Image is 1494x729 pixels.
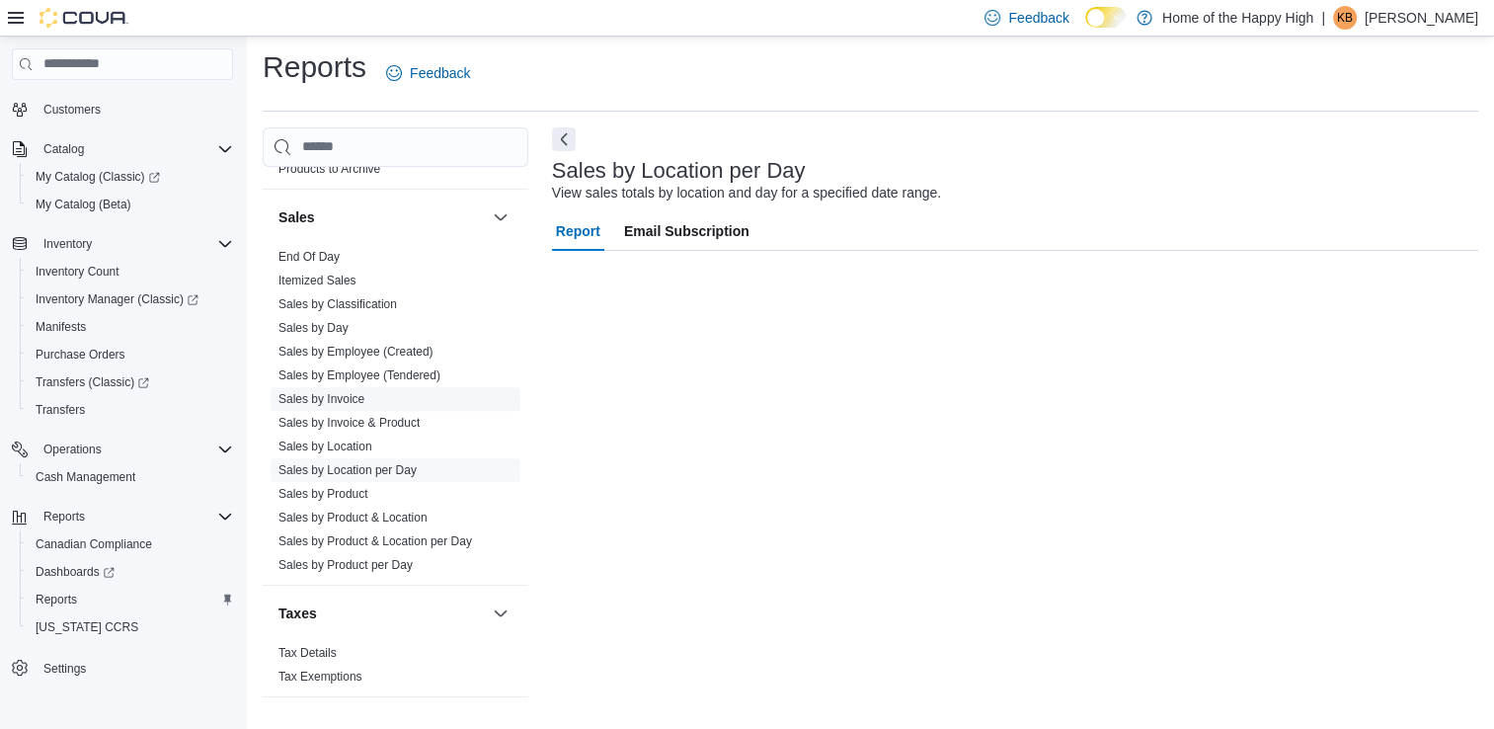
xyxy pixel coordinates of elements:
[1321,6,1325,30] p: |
[278,368,440,382] a: Sales by Employee (Tendered)
[36,469,135,485] span: Cash Management
[20,558,241,586] a: Dashboards
[263,245,528,585] div: Sales
[263,47,366,87] h1: Reports
[36,319,86,335] span: Manifests
[36,438,233,461] span: Operations
[28,343,233,366] span: Purchase Orders
[552,159,806,183] h3: Sales by Location per Day
[28,588,233,611] span: Reports
[278,511,428,525] a: Sales by Product & Location
[28,165,168,189] a: My Catalog (Classic)
[4,135,241,163] button: Catalog
[28,615,146,639] a: [US_STATE] CCRS
[20,396,241,424] button: Transfers
[28,315,94,339] a: Manifests
[278,345,433,359] a: Sales by Employee (Created)
[36,232,100,256] button: Inventory
[278,249,340,265] span: End Of Day
[1162,6,1313,30] p: Home of the Happy High
[36,232,233,256] span: Inventory
[278,320,349,336] span: Sales by Day
[36,505,233,528] span: Reports
[28,398,233,422] span: Transfers
[43,661,86,677] span: Settings
[36,505,93,528] button: Reports
[278,645,337,661] span: Tax Details
[20,463,241,491] button: Cash Management
[278,344,433,360] span: Sales by Employee (Created)
[20,368,241,396] a: Transfers (Classic)
[1085,7,1127,28] input: Dark Mode
[43,236,92,252] span: Inventory
[278,510,428,526] span: Sales by Product & Location
[278,533,472,549] span: Sales by Product & Location per Day
[489,602,512,625] button: Taxes
[278,162,380,176] a: Products to Archive
[28,560,122,584] a: Dashboards
[36,137,92,161] button: Catalog
[36,657,94,681] a: Settings
[36,137,233,161] span: Catalog
[278,604,485,623] button: Taxes
[624,211,749,251] span: Email Subscription
[36,97,233,121] span: Customers
[28,615,233,639] span: Washington CCRS
[20,258,241,285] button: Inventory Count
[20,285,241,313] a: Inventory Manager (Classic)
[28,193,233,216] span: My Catalog (Beta)
[28,260,233,283] span: Inventory Count
[28,287,206,311] a: Inventory Manager (Classic)
[278,558,413,572] a: Sales by Product per Day
[278,646,337,660] a: Tax Details
[36,98,109,121] a: Customers
[36,291,198,307] span: Inventory Manager (Classic)
[4,230,241,258] button: Inventory
[28,370,233,394] span: Transfers (Classic)
[278,463,417,477] a: Sales by Location per Day
[43,141,84,157] span: Catalog
[278,534,472,548] a: Sales by Product & Location per Day
[278,321,349,335] a: Sales by Day
[28,343,133,366] a: Purchase Orders
[20,530,241,558] button: Canadian Compliance
[278,273,356,288] span: Itemized Sales
[1008,8,1068,28] span: Feedback
[28,588,85,611] a: Reports
[36,619,138,635] span: [US_STATE] CCRS
[278,296,397,312] span: Sales by Classification
[1365,6,1478,30] p: [PERSON_NAME]
[4,436,241,463] button: Operations
[36,564,115,580] span: Dashboards
[36,438,110,461] button: Operations
[1085,28,1086,29] span: Dark Mode
[278,207,315,227] h3: Sales
[4,95,241,123] button: Customers
[36,536,152,552] span: Canadian Compliance
[43,102,101,118] span: Customers
[278,391,364,407] span: Sales by Invoice
[278,462,417,478] span: Sales by Location per Day
[278,604,317,623] h3: Taxes
[28,315,233,339] span: Manifests
[28,560,233,584] span: Dashboards
[278,207,485,227] button: Sales
[552,127,576,151] button: Next
[20,586,241,613] button: Reports
[278,439,372,454] span: Sales by Location
[36,655,233,680] span: Settings
[36,264,119,280] span: Inventory Count
[28,398,93,422] a: Transfers
[28,287,233,311] span: Inventory Manager (Classic)
[36,592,77,607] span: Reports
[278,161,380,177] span: Products to Archive
[36,374,149,390] span: Transfers (Classic)
[278,440,372,453] a: Sales by Location
[278,274,356,287] a: Itemized Sales
[28,165,233,189] span: My Catalog (Classic)
[4,503,241,530] button: Reports
[556,211,600,251] span: Report
[28,465,233,489] span: Cash Management
[278,392,364,406] a: Sales by Invoice
[43,442,102,457] span: Operations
